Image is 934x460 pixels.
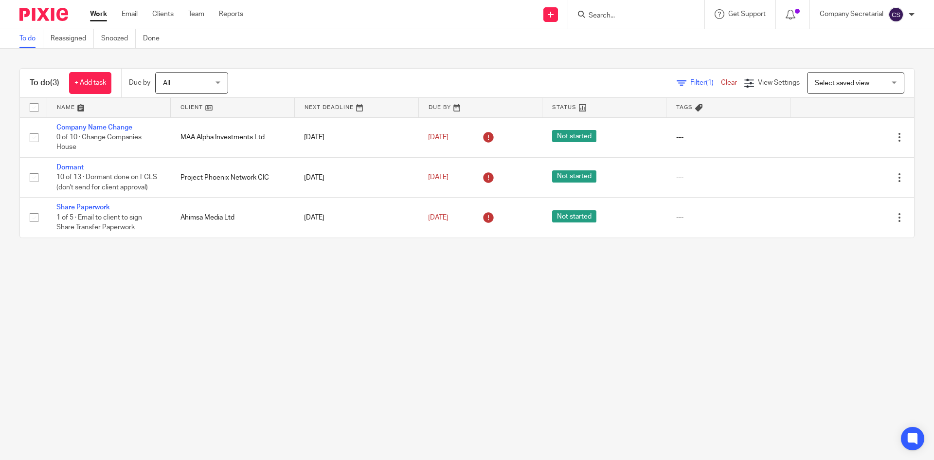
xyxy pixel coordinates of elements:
[171,198,295,238] td: Ahimsa Media Ltd
[69,72,111,94] a: + Add task
[56,124,132,131] a: Company Name Change
[552,210,596,222] span: Not started
[56,214,142,231] span: 1 of 5 · Email to client to sign Share Transfer Paperwork
[428,174,449,181] span: [DATE]
[294,157,418,197] td: [DATE]
[56,134,142,151] span: 0 of 10 · Change Companies House
[129,78,150,88] p: Due by
[294,117,418,157] td: [DATE]
[552,130,596,142] span: Not started
[428,134,449,141] span: [DATE]
[676,213,781,222] div: ---
[30,78,59,88] h1: To do
[294,198,418,238] td: [DATE]
[19,29,43,48] a: To do
[219,9,243,19] a: Reports
[428,214,449,221] span: [DATE]
[721,79,737,86] a: Clear
[690,79,721,86] span: Filter
[101,29,136,48] a: Snoozed
[163,80,170,87] span: All
[90,9,107,19] a: Work
[143,29,167,48] a: Done
[676,105,693,110] span: Tags
[588,12,675,20] input: Search
[728,11,766,18] span: Get Support
[188,9,204,19] a: Team
[56,164,84,171] a: Dormant
[706,79,714,86] span: (1)
[820,9,883,19] p: Company Secretarial
[815,80,869,87] span: Select saved view
[171,117,295,157] td: MAA Alpha Investments Ltd
[51,29,94,48] a: Reassigned
[171,157,295,197] td: Project Phoenix Network CIC
[19,8,68,21] img: Pixie
[50,79,59,87] span: (3)
[56,174,157,191] span: 10 of 13 · Dormant done on FCLS (don't send for client approval)
[56,204,110,211] a: Share Paperwork
[888,7,904,22] img: svg%3E
[676,132,781,142] div: ---
[552,170,596,183] span: Not started
[122,9,138,19] a: Email
[758,79,800,86] span: View Settings
[152,9,174,19] a: Clients
[676,173,781,183] div: ---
